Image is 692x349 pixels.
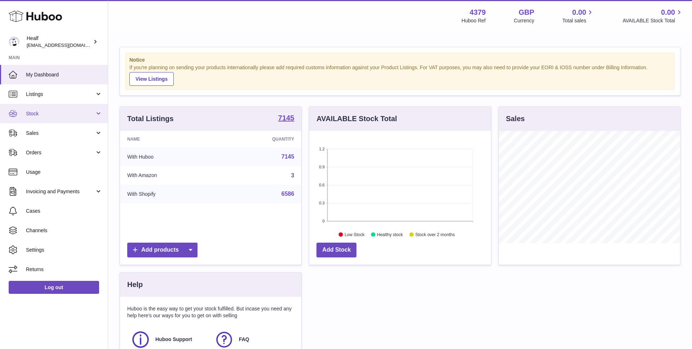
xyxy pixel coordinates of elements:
[562,8,594,24] a: 0.00 Total sales
[127,243,198,257] a: Add products
[319,183,325,187] text: 0.6
[26,110,95,117] span: Stock
[316,243,356,257] a: Add Stock
[239,336,249,343] span: FAQ
[316,114,397,124] h3: AVAILABLE Stock Total
[323,219,325,223] text: 0
[26,149,95,156] span: Orders
[319,201,325,205] text: 0.3
[26,130,95,137] span: Sales
[9,281,99,294] a: Log out
[514,17,534,24] div: Currency
[120,131,219,147] th: Name
[377,232,403,237] text: Healthy stock
[26,169,102,176] span: Usage
[127,114,174,124] h3: Total Listings
[278,114,294,122] strong: 7145
[291,172,294,178] a: 3
[155,336,192,343] span: Huboo Support
[319,147,325,151] text: 1.2
[26,247,102,253] span: Settings
[519,8,534,17] strong: GBP
[120,166,219,185] td: With Amazon
[562,17,594,24] span: Total sales
[281,154,294,160] a: 7145
[26,227,102,234] span: Channels
[26,208,102,215] span: Cases
[26,188,95,195] span: Invoicing and Payments
[129,72,174,86] a: View Listings
[462,17,486,24] div: Huboo Ref
[26,266,102,273] span: Returns
[120,147,219,166] td: With Huboo
[219,131,301,147] th: Quantity
[127,280,143,290] h3: Help
[120,185,219,203] td: With Shopify
[26,91,95,98] span: Listings
[622,8,683,24] a: 0.00 AVAILABLE Stock Total
[129,64,671,86] div: If you're planning on sending your products internationally please add required customs informati...
[281,191,294,197] a: 6586
[622,17,683,24] span: AVAILABLE Stock Total
[319,165,325,169] text: 0.9
[26,71,102,78] span: My Dashboard
[345,232,365,237] text: Low Stock
[661,8,675,17] span: 0.00
[416,232,455,237] text: Stock over 2 months
[9,36,19,47] img: lestat@healf.com
[127,305,294,319] p: Huboo is the easy way to get your stock fulfilled. But incase you need any help here's our ways f...
[27,35,92,49] div: Healf
[278,114,294,123] a: 7145
[506,114,525,124] h3: Sales
[27,42,106,48] span: [EMAIL_ADDRESS][DOMAIN_NAME]
[129,57,671,63] strong: Notice
[470,8,486,17] strong: 4379
[572,8,586,17] span: 0.00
